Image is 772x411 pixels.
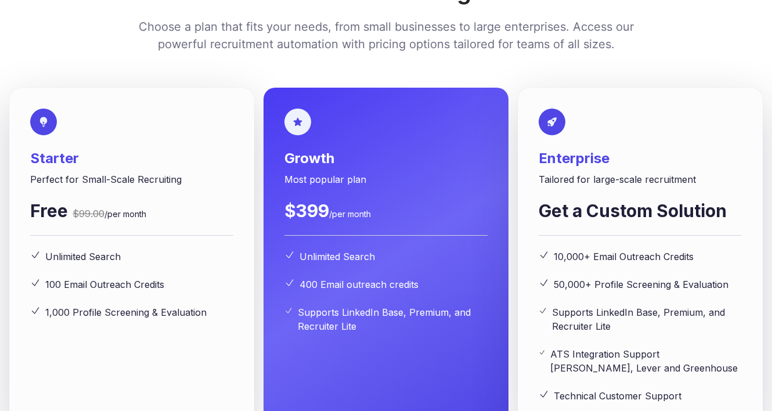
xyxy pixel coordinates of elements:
span: Growth [284,149,488,168]
span: /per month [329,209,371,219]
div: Choose a plan that fits your needs, from small businesses to large enterprises. Access our powerf... [131,18,641,53]
span: 100 Email Outreach Credits [45,277,164,291]
span: ATS Integration Support [PERSON_NAME], Lever and Greenhouse [550,347,742,375]
span: Supports LinkedIn Base, Premium, and Recruiter Lite [298,305,488,333]
span: Free [30,200,68,221]
span: $399 [284,200,329,221]
span: Unlimited Search [300,250,375,264]
span: /per month [104,209,146,219]
span: 50,000+ Profile Screening & Evaluation [554,277,728,291]
span: Technical Customer Support [554,389,681,403]
span: Supports LinkedIn Base, Premium, and Recruiter Lite [552,305,742,333]
span: Get a Custom Solution [539,200,727,221]
span: Starter [30,149,233,168]
span: 1,000 Profile Screening & Evaluation [45,305,207,319]
span: Unlimited Search [45,250,121,264]
span: Perfect for Small-Scale Recruiting [30,172,233,186]
span: Tailored for large-scale recruitment [539,172,742,186]
span: $99.00 [73,208,104,219]
span: Most popular plan [284,172,488,186]
span: Enterprise [539,149,742,168]
span: 400 Email outreach credits [300,277,419,291]
span: 10,000+ Email Outreach Credits [554,250,694,264]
